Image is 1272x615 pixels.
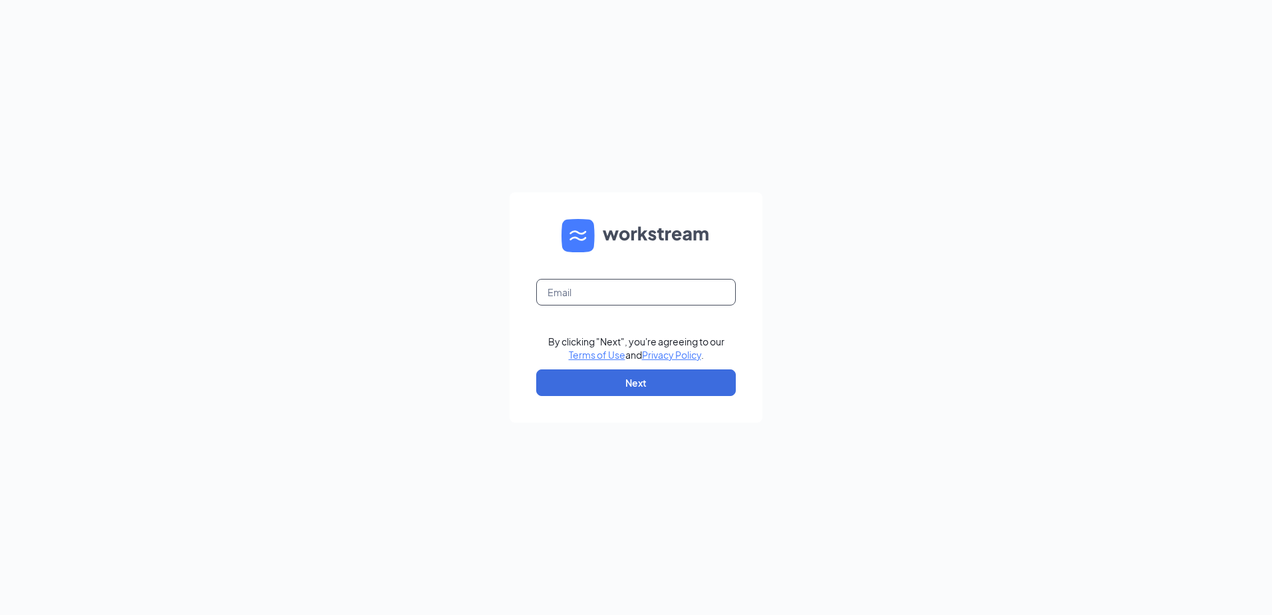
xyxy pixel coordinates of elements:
[536,279,736,306] input: Email
[569,349,625,361] a: Terms of Use
[548,335,724,361] div: By clicking "Next", you're agreeing to our and .
[561,219,711,252] img: WS logo and Workstream text
[536,369,736,396] button: Next
[642,349,701,361] a: Privacy Policy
